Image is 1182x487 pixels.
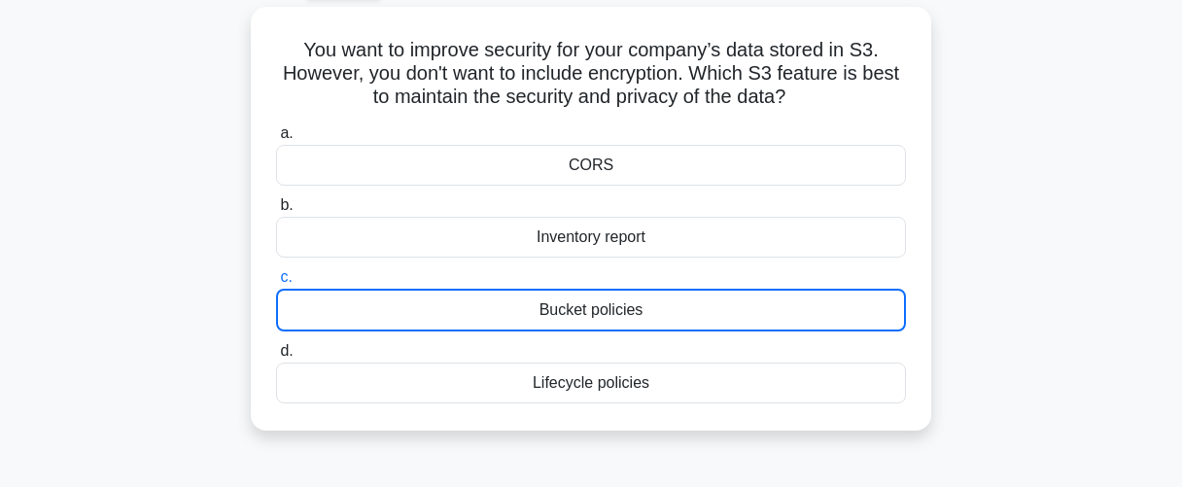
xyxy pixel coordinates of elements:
[276,145,906,186] div: CORS
[274,38,908,110] h5: You want to improve security for your company’s data stored in S3. However, you don't want to inc...
[276,289,906,331] div: Bucket policies
[280,342,293,359] span: d.
[280,268,292,285] span: c.
[276,363,906,403] div: Lifecycle policies
[280,196,293,213] span: b.
[280,124,293,141] span: a.
[276,217,906,258] div: Inventory report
